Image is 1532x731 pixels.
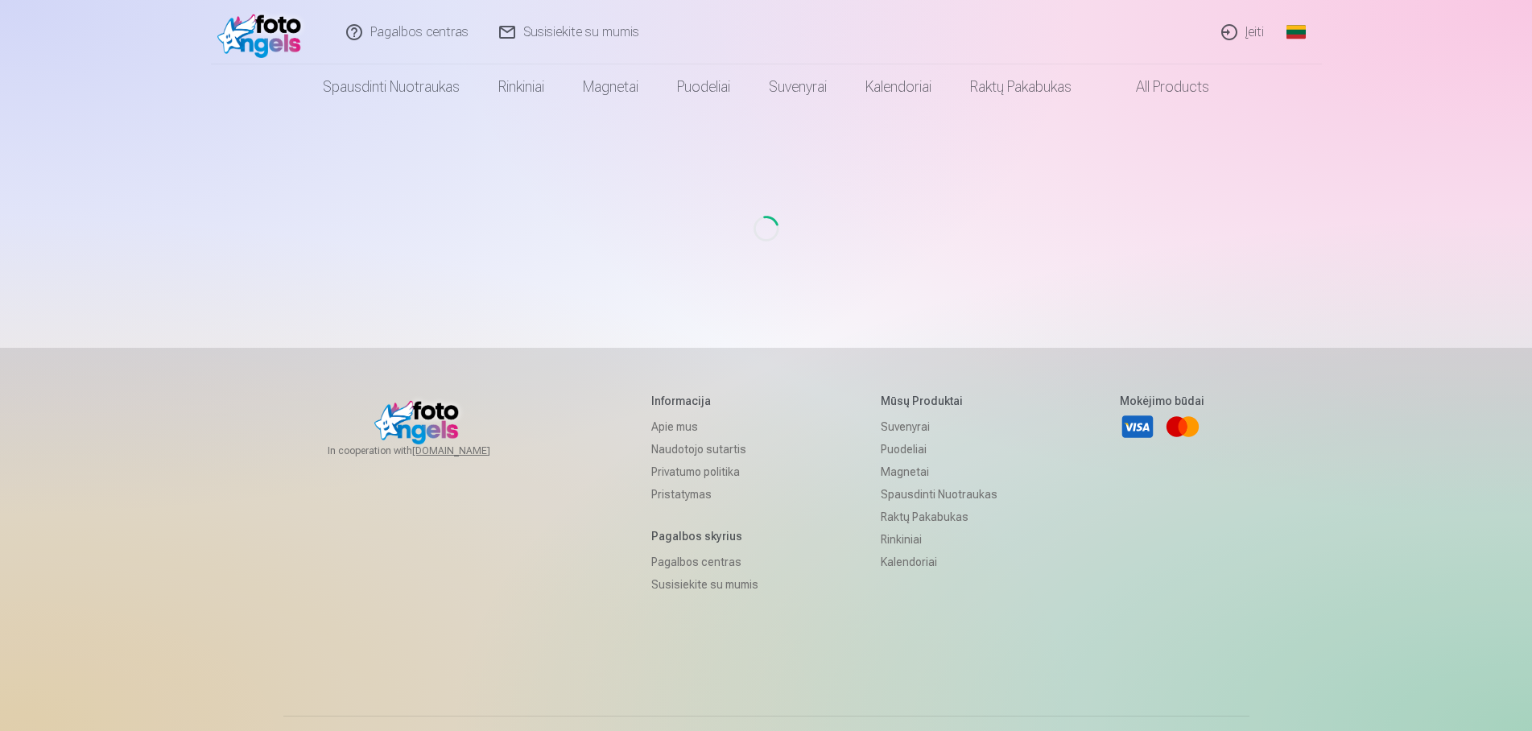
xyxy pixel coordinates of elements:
[881,460,997,483] a: Magnetai
[479,64,564,109] a: Rinkiniai
[749,64,846,109] a: Suvenyrai
[1091,64,1228,109] a: All products
[881,551,997,573] a: Kalendoriai
[217,6,310,58] img: /fa2
[1120,409,1155,444] a: Visa
[1120,393,1204,409] h5: Mokėjimo būdai
[651,438,758,460] a: Naudotojo sutartis
[651,460,758,483] a: Privatumo politika
[881,415,997,438] a: Suvenyrai
[658,64,749,109] a: Puodeliai
[881,483,997,506] a: Spausdinti nuotraukas
[846,64,951,109] a: Kalendoriai
[651,415,758,438] a: Apie mus
[951,64,1091,109] a: Raktų pakabukas
[651,551,758,573] a: Pagalbos centras
[412,444,529,457] a: [DOMAIN_NAME]
[881,506,997,528] a: Raktų pakabukas
[651,573,758,596] a: Susisiekite su mumis
[651,393,758,409] h5: Informacija
[1165,409,1200,444] a: Mastercard
[328,444,529,457] span: In cooperation with
[881,528,997,551] a: Rinkiniai
[564,64,658,109] a: Magnetai
[651,528,758,544] h5: Pagalbos skyrius
[881,393,997,409] h5: Mūsų produktai
[304,64,479,109] a: Spausdinti nuotraukas
[651,483,758,506] a: Pristatymas
[881,438,997,460] a: Puodeliai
